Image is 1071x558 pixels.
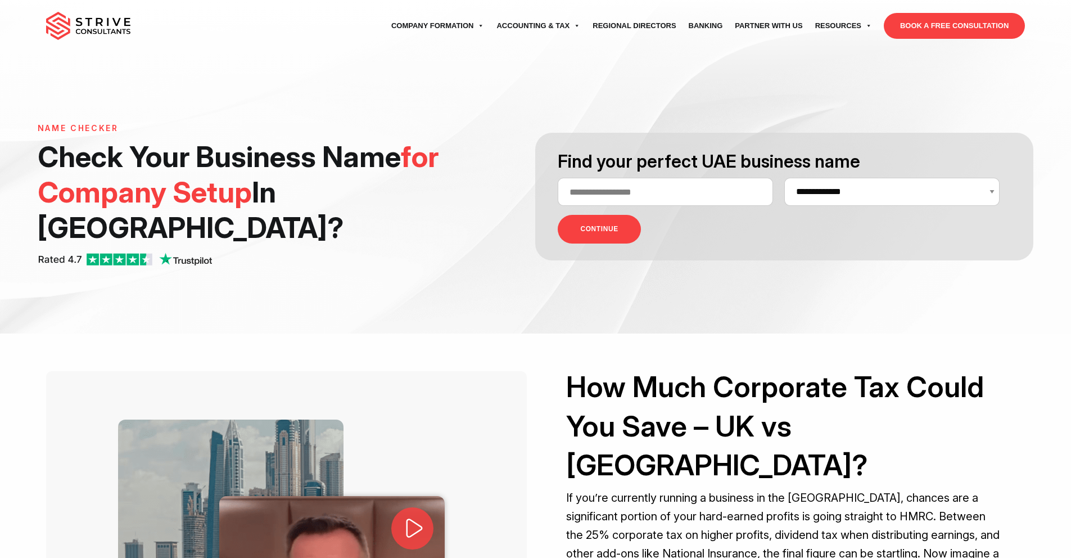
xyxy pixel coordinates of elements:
img: main-logo.svg [46,12,130,40]
h1: Check Your Business Name In [GEOGRAPHIC_DATA] ? [38,139,466,246]
a: Partner with Us [729,10,808,42]
a: Company Formation [385,10,491,42]
h3: Find your perfect UAE business name [558,150,1011,173]
a: Regional Directors [586,10,682,42]
a: Banking [683,10,729,42]
a: BOOK A FREE CONSULTATION [884,13,1025,39]
h6: Name Checker [38,124,466,133]
button: CONTINUE [558,215,640,244]
a: Resources [809,10,878,42]
a: Accounting & Tax [490,10,586,42]
h2: How Much Corporate Tax Could You Save – UK vs [GEOGRAPHIC_DATA]? [566,367,1002,484]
